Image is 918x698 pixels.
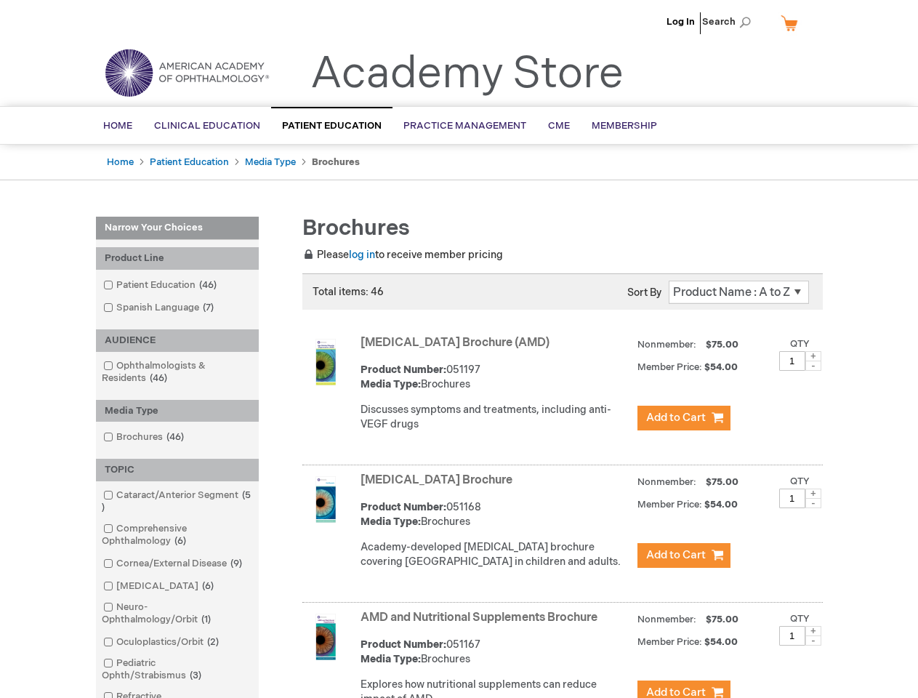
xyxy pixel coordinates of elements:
[100,635,225,649] a: Oculoplastics/Orbit2
[403,120,526,132] span: Practice Management
[548,120,570,132] span: CME
[361,403,630,432] p: Discusses symptoms and treatments, including anti-VEGF drugs
[704,476,741,488] span: $75.00
[171,535,190,547] span: 6
[704,339,741,350] span: $75.00
[627,286,661,299] label: Sort By
[349,249,375,261] a: log in
[199,302,217,313] span: 7
[790,613,810,625] label: Qty
[361,378,421,390] strong: Media Type:
[704,636,740,648] span: $54.00
[96,217,259,240] strong: Narrow Your Choices
[196,279,220,291] span: 46
[96,329,259,352] div: AUDIENCE
[361,336,549,350] a: [MEDICAL_DATA] Brochure (AMD)
[100,489,255,515] a: Cataract/Anterior Segment5
[704,614,741,625] span: $75.00
[361,516,421,528] strong: Media Type:
[302,339,349,385] img: Age-Related Macular Degeneration Brochure (AMD)
[361,363,630,392] div: 051197 Brochures
[702,7,757,36] span: Search
[361,364,446,376] strong: Product Number:
[163,431,188,443] span: 46
[704,361,740,373] span: $54.00
[361,540,630,569] p: Academy-developed [MEDICAL_DATA] brochure covering [GEOGRAPHIC_DATA] in children and adults.
[592,120,657,132] span: Membership
[790,338,810,350] label: Qty
[100,579,220,593] a: [MEDICAL_DATA]6
[107,156,134,168] a: Home
[103,120,132,132] span: Home
[637,336,696,354] strong: Nonmember:
[102,489,251,513] span: 5
[790,476,810,487] label: Qty
[146,372,171,384] span: 46
[361,473,512,487] a: [MEDICAL_DATA] Brochure
[637,406,730,430] button: Add to Cart
[779,626,805,646] input: Qty
[361,638,630,667] div: 051167 Brochures
[100,657,255,683] a: Pediatric Ophth/Strabismus3
[150,156,229,168] a: Patient Education
[637,473,696,492] strong: Nonmember:
[704,499,740,510] span: $54.00
[96,400,259,422] div: Media Type
[100,557,248,571] a: Cornea/External Disease9
[361,500,630,529] div: 051168 Brochures
[154,120,260,132] span: Clinical Education
[667,16,695,28] a: Log In
[282,120,382,132] span: Patient Education
[100,430,190,444] a: Brochures46
[637,611,696,629] strong: Nonmember:
[302,249,503,261] span: Please to receive member pricing
[361,638,446,651] strong: Product Number:
[637,499,702,510] strong: Member Price:
[637,543,730,568] button: Add to Cart
[310,48,624,100] a: Academy Store
[779,351,805,371] input: Qty
[245,156,296,168] a: Media Type
[198,580,217,592] span: 6
[646,411,706,425] span: Add to Cart
[302,215,410,241] span: Brochures
[637,361,702,373] strong: Member Price:
[186,670,205,681] span: 3
[637,636,702,648] strong: Member Price:
[361,611,597,625] a: AMD and Nutritional Supplements Brochure
[302,476,349,523] img: Amblyopia Brochure
[779,489,805,508] input: Qty
[198,614,214,625] span: 1
[361,653,421,665] strong: Media Type:
[646,548,706,562] span: Add to Cart
[100,278,222,292] a: Patient Education46
[227,558,246,569] span: 9
[100,522,255,548] a: Comprehensive Ophthalmology6
[100,359,255,385] a: Ophthalmologists & Residents46
[100,301,220,315] a: Spanish Language7
[204,636,222,648] span: 2
[96,247,259,270] div: Product Line
[361,501,446,513] strong: Product Number:
[313,286,384,298] span: Total items: 46
[96,459,259,481] div: TOPIC
[302,614,349,660] img: AMD and Nutritional Supplements Brochure
[312,156,360,168] strong: Brochures
[100,601,255,627] a: Neuro-Ophthalmology/Orbit1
